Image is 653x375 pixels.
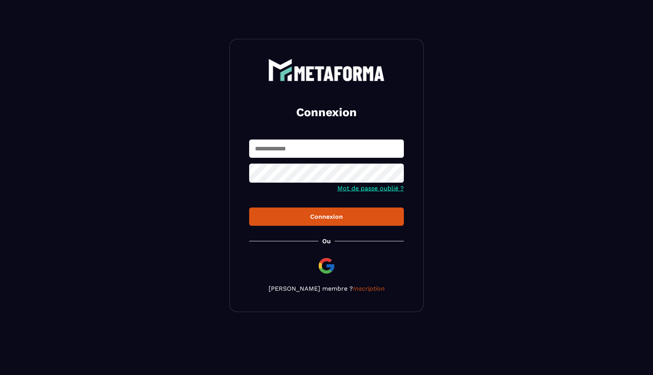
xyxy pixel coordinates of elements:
[337,185,404,192] a: Mot de passe oublié ?
[268,59,385,81] img: logo
[249,59,404,81] a: logo
[258,105,395,120] h2: Connexion
[255,213,398,220] div: Connexion
[322,237,331,245] p: Ou
[249,208,404,226] button: Connexion
[317,256,336,275] img: google
[353,285,385,292] a: Inscription
[249,285,404,292] p: [PERSON_NAME] membre ?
